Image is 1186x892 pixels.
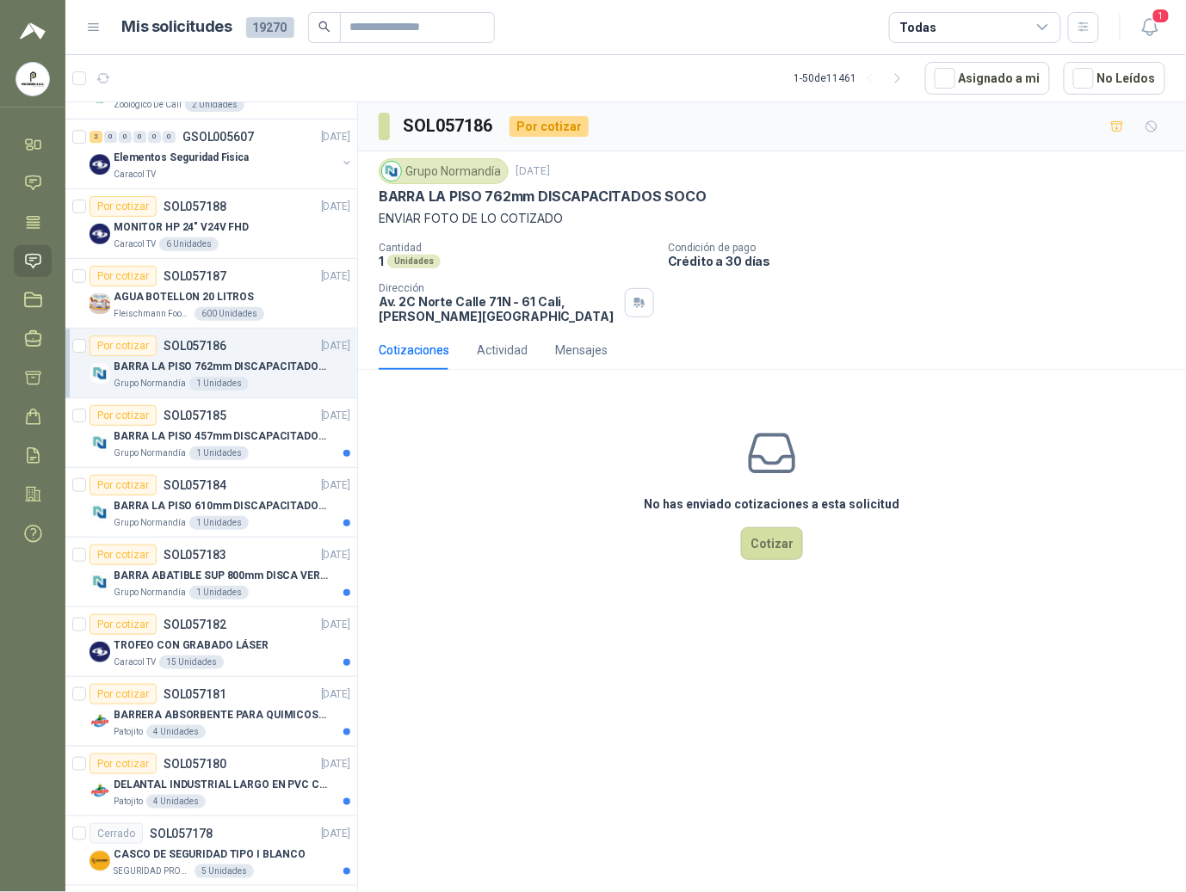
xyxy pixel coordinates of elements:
div: Por cotizar [510,116,589,137]
a: Por cotizarSOL057185[DATE] Company LogoBARRA LA PISO 457mm DISCAPACITADOS SOCOGrupo Normandía1 Un... [65,398,357,468]
a: Por cotizarSOL057186[DATE] Company LogoBARRA LA PISO 762mm DISCAPACITADOS SOCOGrupo Normandía1 Un... [65,329,357,398]
img: Company Logo [90,572,110,593]
div: 2 [90,131,102,143]
p: CASCO DE SEGURIDAD TIPO I BLANCO [114,846,306,863]
img: Company Logo [90,224,110,244]
p: GSOL005607 [182,131,254,143]
a: Por cotizarSOL057183[DATE] Company LogoBARRA ABATIBLE SUP 800mm DISCA VERT SOCOGrupo Normandía1 U... [65,538,357,607]
div: Por cotizar [90,335,157,356]
div: Por cotizar [90,266,157,286]
p: SOL057184 [164,479,226,491]
p: AGUA BOTELLON 20 LITROS [114,289,254,305]
div: 2 Unidades [185,98,244,112]
div: 0 [163,131,176,143]
div: Todas [900,18,936,37]
div: Por cotizar [90,196,157,217]
p: BARRA LA PISO 457mm DISCAPACITADOS SOCO [114,428,328,445]
h3: SOL057186 [404,113,496,139]
p: DELANTAL INDUSTRIAL LARGO EN PVC COLOR AMARILLO [114,777,328,793]
p: Zoologico De Cali [114,98,182,112]
p: Av. 2C Norte Calle 71N - 61 Cali , [PERSON_NAME][GEOGRAPHIC_DATA] [379,294,618,323]
div: Por cotizar [90,405,157,426]
img: Company Logo [90,293,110,314]
p: Elementos Seguridad Fisica [114,150,249,166]
p: BARRA ABATIBLE SUP 800mm DISCA VERT SOCO [114,568,328,584]
p: SOL057185 [164,409,226,421]
p: TROFEO CON GRABADO LÁSER [114,637,269,654]
span: 19270 [246,17,294,38]
p: SOL057187 [164,270,226,282]
p: BARRA LA PISO 762mm DISCAPACITADOS SOCO [114,359,328,375]
img: Company Logo [90,154,110,175]
span: search [318,21,330,33]
p: SOL057178 [150,827,213,840]
a: Por cotizarSOL057180[DATE] Company LogoDELANTAL INDUSTRIAL LARGO EN PVC COLOR AMARILLOPatojito4 U... [65,747,357,816]
div: 4 Unidades [146,795,206,809]
p: Caracol TV [114,655,156,669]
p: MONITOR HP 24" V24V FHD [114,219,249,236]
div: Por cotizar [90,684,157,704]
div: 1 Unidades [189,446,249,460]
p: BARRA LA PISO 610mm DISCAPACITADOS SOCO [114,498,328,514]
p: Grupo Normandía [114,586,186,600]
a: 2 0 0 0 0 0 GSOL005607[DATE] Company LogoElementos Seguridad FisicaCaracol TV [90,126,354,181]
button: 1 [1134,12,1165,43]
p: [DATE] [321,547,350,563]
p: Grupo Normandía [114,377,186,391]
div: 1 Unidades [189,586,249,600]
div: Mensajes [555,341,608,360]
p: ENVIAR FOTO DE LO COTIZADO [379,209,1165,228]
div: 1 Unidades [189,516,249,530]
p: [DATE] [321,268,350,285]
div: Por cotizar [90,614,157,635]
img: Company Logo [90,642,110,662]
div: Grupo Normandía [379,158,509,184]
p: [DATE] [321,617,350,633]
button: Cotizar [741,527,803,560]
img: Company Logo [90,851,110,871]
p: Caracol TV [114,168,156,181]
p: Caracol TV [114,237,156,251]
p: SOL057186 [164,340,226,352]
p: SOL057182 [164,618,226,631]
div: Por cotizar [90,754,157,774]
p: BARRERA ABSORBENTE PARA QUIMICOS (DERRAME DE HIPOCLORITO) [114,707,328,723]
div: 600 Unidades [195,307,264,321]
span: 1 [1152,8,1171,24]
p: Grupo Normandía [114,516,186,530]
img: Company Logo [90,711,110,732]
div: Actividad [477,341,528,360]
div: Unidades [387,255,441,268]
p: SOL057183 [164,549,226,561]
p: Dirección [379,282,618,294]
h1: Mis solicitudes [122,15,232,40]
p: Patojito [114,725,143,739]
img: Company Logo [90,502,110,523]
img: Company Logo [90,363,110,384]
p: [DATE] [321,338,350,354]
a: Por cotizarSOL057187[DATE] Company LogoAGUA BOTELLON 20 LITROSFleischmann Foods S.A.600 Unidades [65,259,357,329]
div: 15 Unidades [159,655,224,669]
div: Por cotizar [90,475,157,495]
img: Company Logo [382,162,401,181]
p: [DATE] [321,408,350,424]
a: Por cotizarSOL057181[DATE] Company LogoBARRERA ABSORBENTE PARA QUIMICOS (DERRAME DE HIPOCLORITO)P... [65,677,357,747]
div: 4 Unidades [146,725,206,739]
img: Logo peakr [20,21,46,41]
img: Company Logo [90,781,110,802]
p: [DATE] [321,199,350,215]
p: SEGURIDAD PROVISER LTDA [114,864,191,878]
div: 0 [119,131,132,143]
div: Cerrado [90,823,143,844]
p: SOL057180 [164,758,226,770]
div: 0 [148,131,161,143]
p: BARRA LA PISO 762mm DISCAPACITADOS SOCO [379,188,707,206]
p: SOL057188 [164,200,226,212]
p: Fleischmann Foods S.A. [114,307,191,321]
img: Company Logo [16,63,49,95]
p: [DATE] [321,477,350,494]
p: [DATE] [321,686,350,703]
div: 0 [104,131,117,143]
div: 0 [133,131,146,143]
p: [DATE] [516,163,550,180]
